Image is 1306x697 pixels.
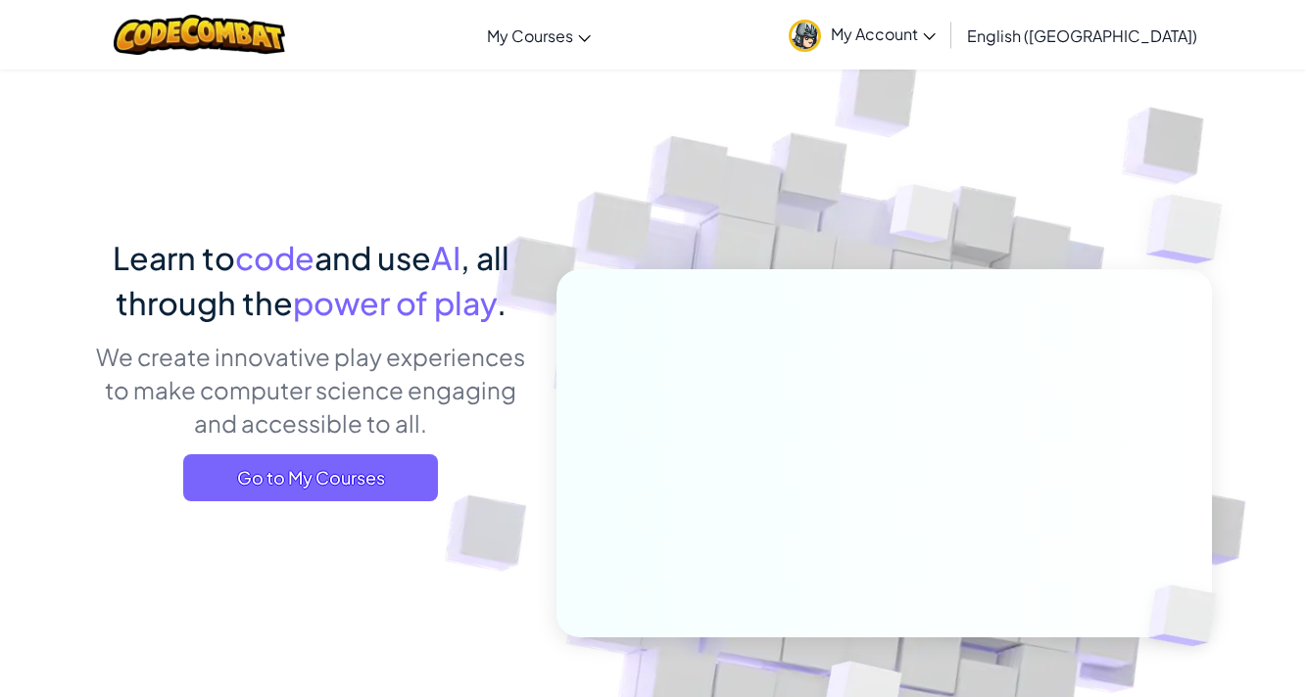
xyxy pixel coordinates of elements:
span: code [235,238,314,277]
span: and use [314,238,431,277]
img: avatar [789,20,821,52]
span: My Account [831,23,936,44]
a: My Account [779,4,945,66]
a: My Courses [477,9,601,62]
img: Overlap cubes [1115,544,1262,687]
span: AI [431,238,460,277]
span: Learn to [113,238,235,277]
span: power of play [293,283,497,322]
span: English ([GEOGRAPHIC_DATA]) [967,25,1197,46]
a: English ([GEOGRAPHIC_DATA]) [957,9,1207,62]
img: Overlap cubes [1107,147,1277,312]
span: My Courses [487,25,573,46]
a: Go to My Courses [183,454,438,501]
span: . [497,283,507,322]
img: CodeCombat logo [114,15,285,55]
img: Overlap cubes [852,146,993,292]
p: We create innovative play experiences to make computer science engaging and accessible to all. [95,340,527,440]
